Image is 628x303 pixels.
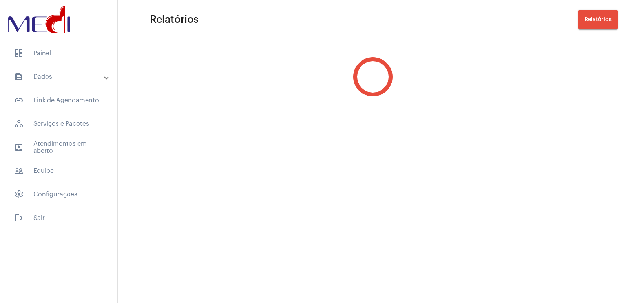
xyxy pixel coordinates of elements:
[5,67,117,86] mat-expansion-panel-header: sidenav iconDados
[8,185,110,204] span: Configurações
[150,13,199,26] span: Relatórios
[14,119,24,129] span: sidenav icon
[14,72,24,82] mat-icon: sidenav icon
[8,114,110,133] span: Serviços e Pacotes
[8,44,110,63] span: Painel
[14,166,24,176] mat-icon: sidenav icon
[14,96,24,105] mat-icon: sidenav icon
[578,10,618,29] button: Relatórios
[14,190,24,199] span: sidenav icon
[132,15,140,25] mat-icon: sidenav icon
[8,209,110,227] span: Sair
[14,213,24,223] mat-icon: sidenav icon
[14,143,24,152] mat-icon: sidenav icon
[8,91,110,110] span: Link de Agendamento
[8,161,110,180] span: Equipe
[8,138,110,157] span: Atendimentos em aberto
[14,72,105,82] mat-panel-title: Dados
[6,4,72,35] img: d3a1b5fa-500b-b90f-5a1c-719c20e9830b.png
[584,17,612,22] span: Relatórios
[14,49,24,58] span: sidenav icon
